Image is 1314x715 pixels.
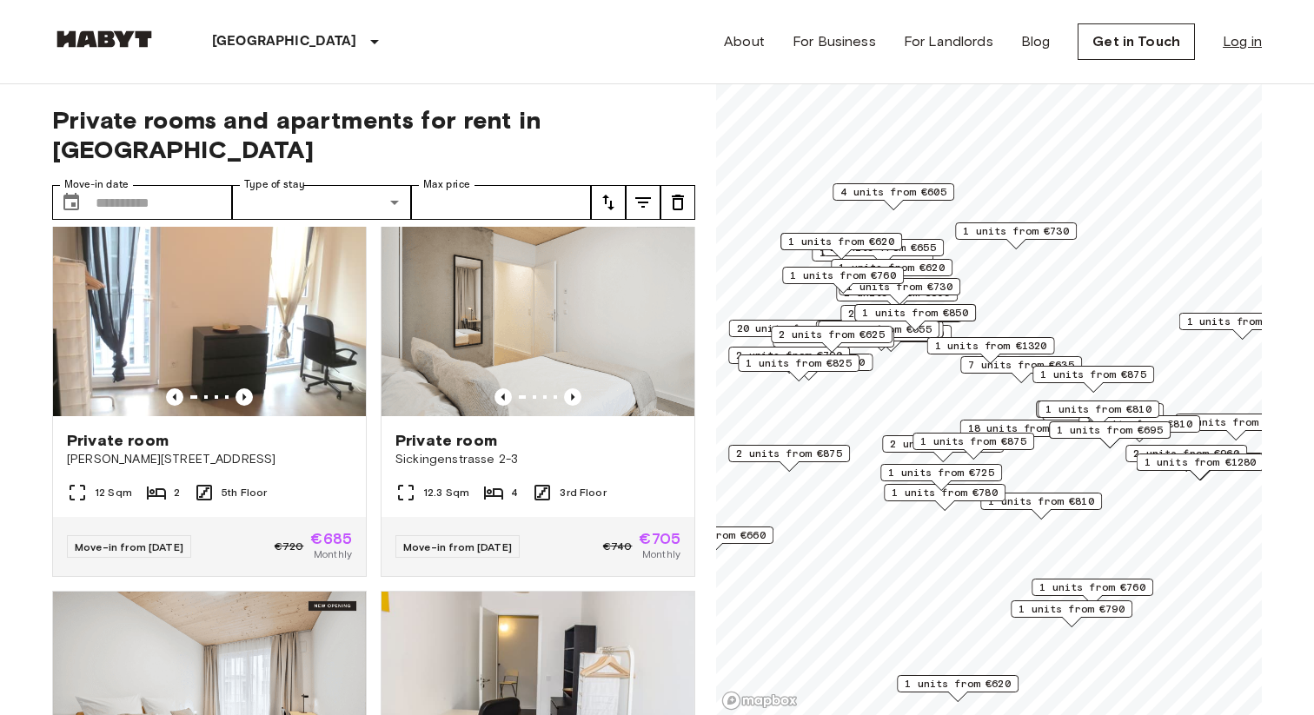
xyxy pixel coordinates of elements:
label: Move-in date [64,177,129,192]
span: 2 units from €625 [779,327,885,342]
span: Monthly [314,546,352,562]
span: Monthly [642,546,680,562]
a: For Business [793,31,876,52]
a: Marketing picture of unit DE-01-477-042-03Previous imagePrevious imagePrivate roomSickingenstrass... [381,207,695,577]
span: 1 units from €1150 [753,354,866,370]
span: 1 units from €825 [746,355,852,371]
div: Map marker [1137,453,1264,480]
div: Map marker [1032,579,1153,606]
div: Map marker [780,233,902,260]
div: Map marker [897,675,1019,702]
span: 1 units from €875 [1040,367,1146,382]
div: Map marker [816,321,944,348]
span: Move-in from [DATE] [75,540,183,553]
span: 2 units from €865 [890,436,996,452]
button: Previous image [236,388,253,406]
span: 1 units from €810 [988,493,1094,509]
span: 4 units from €605 [840,184,946,200]
span: 2 units from €960 [1133,446,1239,461]
div: Map marker [818,321,939,348]
span: 2 units from €760 [838,326,944,341]
div: Map marker [728,347,850,374]
span: 2 units from €655 [848,306,954,321]
div: Map marker [833,183,954,210]
a: For Landlords [904,31,993,52]
div: Map marker [854,304,976,331]
div: Map marker [831,259,952,286]
div: Map marker [1011,600,1132,627]
span: 1 units from €760 [1039,579,1145,595]
span: Private room [67,430,169,451]
a: About [724,31,765,52]
span: 5 units from €645 [1183,414,1289,430]
span: 1 units from €730 [846,279,952,295]
div: Map marker [1175,414,1297,440]
div: Map marker [880,464,1002,491]
img: Marketing picture of unit DE-01-477-042-03 [382,208,694,416]
span: 1 units from €875 [920,434,1026,449]
span: 1 units from €730 [963,223,1069,239]
a: Log in [1223,31,1262,52]
div: Map marker [960,420,1088,447]
span: Private rooms and apartments for rent in [GEOGRAPHIC_DATA] [52,105,695,164]
span: 3 units from €655 [826,321,932,337]
span: Move-in from [DATE] [403,540,512,553]
div: Map marker [912,433,1034,460]
span: 1 units from €790 [1019,601,1125,617]
button: Choose date [54,185,89,220]
a: Blog [1021,31,1051,52]
span: 2 units from €790 [736,348,842,363]
span: 5th Floor [222,485,267,500]
span: €705 [639,531,680,546]
p: [GEOGRAPHIC_DATA] [212,31,357,52]
span: [PERSON_NAME][STREET_ADDRESS] [67,451,352,468]
span: 1 units from €1100 [1187,314,1299,329]
span: 1 units from €760 [790,268,896,283]
button: tune [626,185,660,220]
span: 12 Sqm [95,485,132,500]
div: Map marker [782,267,904,294]
span: 1 units from €695 [1057,422,1163,438]
button: tune [660,185,695,220]
span: 1 units from €780 [892,485,998,500]
span: 2 [174,485,180,500]
span: €685 [310,531,352,546]
div: Map marker [738,354,859,381]
div: Map marker [927,337,1055,364]
span: 3rd Floor [560,485,606,500]
span: 20 units from €655 [737,321,849,336]
label: Type of stay [244,177,305,192]
div: Map marker [771,326,893,353]
span: 1 units from €850 [862,305,968,321]
div: Map marker [960,356,1082,383]
div: Map marker [728,445,850,472]
span: 2 units from €875 [736,446,842,461]
span: 1 units from €620 [905,676,1011,692]
div: Map marker [1032,366,1154,393]
div: Map marker [884,484,1005,511]
div: Map marker [1038,401,1159,427]
div: Map marker [980,493,1102,520]
a: Get in Touch [1078,23,1195,60]
span: €720 [275,539,304,554]
div: Map marker [836,284,958,311]
span: 4 [511,485,518,500]
div: Map marker [1125,445,1247,472]
span: 18 units from €650 [968,420,1080,436]
span: 1 units from €725 [888,465,994,480]
a: Mapbox logo [721,691,798,711]
button: Previous image [564,388,581,406]
img: Habyt [52,30,156,48]
span: 1 units from €660 [660,527,766,543]
div: Map marker [840,305,962,332]
div: Map marker [1036,401,1158,427]
label: Max price [423,177,470,192]
button: Previous image [494,388,512,406]
div: Map marker [1179,313,1307,340]
button: Previous image [166,388,183,406]
span: 1 units from €620 [839,260,945,275]
span: Private room [395,430,497,451]
span: 1 units from €1320 [935,338,1047,354]
span: 1 units from €810 [1086,416,1192,432]
span: 7 units from €635 [968,357,1074,373]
